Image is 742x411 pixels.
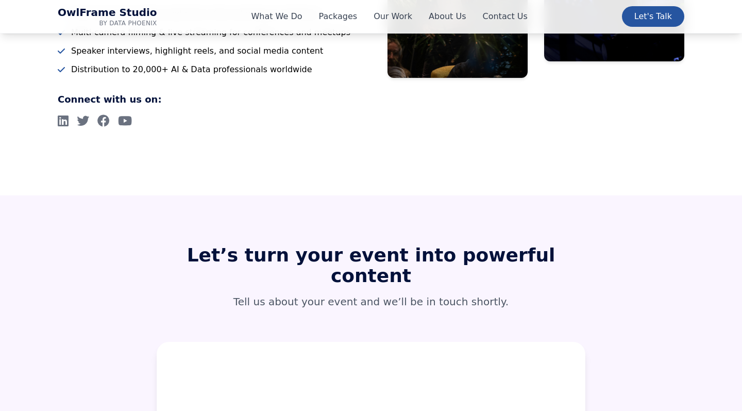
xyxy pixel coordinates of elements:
[58,19,157,27] span: by Data Phoenix
[429,10,466,23] a: About Us
[58,63,355,76] li: Distribution to 20,000+ AI & Data professionals worldwide
[157,245,585,286] h2: Let’s turn your event into powerful content
[318,10,357,23] a: Packages
[622,6,684,27] a: Let's Talk
[58,6,157,19] span: OwlFrame Studio
[483,10,528,23] a: Contact Us
[157,294,585,309] p: Tell us about your event and we’ll be in touch shortly.
[58,45,355,57] li: Speaker interviews, highlight reels, and social media content
[374,10,412,23] a: Our Work
[58,6,157,27] a: OwlFrame Studio Home
[58,92,355,107] h3: Connect with us on:
[251,10,302,23] a: What We Do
